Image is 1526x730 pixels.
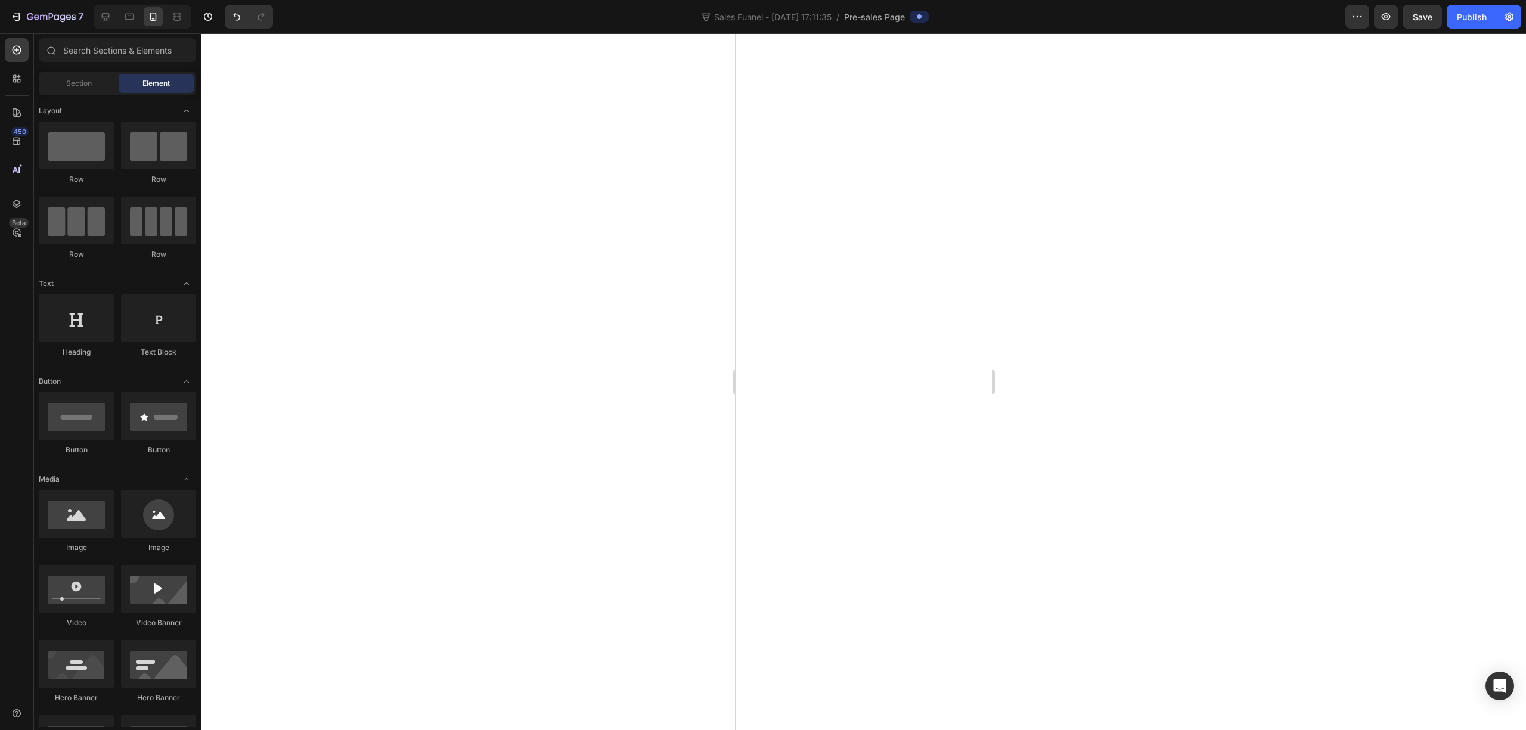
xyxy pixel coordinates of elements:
div: Row [39,249,114,260]
div: Hero Banner [121,692,196,703]
div: Hero Banner [39,692,114,703]
button: 7 [5,5,89,29]
span: Toggle open [177,274,196,293]
iframe: Design area [736,33,992,730]
div: Button [121,445,196,455]
button: Publish [1447,5,1497,29]
span: Toggle open [177,470,196,489]
span: Save [1413,12,1432,22]
div: Row [121,174,196,185]
div: 450 [11,127,29,136]
span: / [836,11,839,23]
div: Video [39,617,114,628]
div: Text Block [121,347,196,358]
span: Section [66,78,92,89]
div: Button [39,445,114,455]
span: Element [142,78,170,89]
button: Save [1403,5,1442,29]
p: 7 [78,10,83,24]
span: Toggle open [177,101,196,120]
span: Sales Funnel - [DATE] 17:11:35 [712,11,834,23]
span: Toggle open [177,372,196,391]
span: Button [39,376,61,387]
div: Image [39,542,114,553]
div: Open Intercom Messenger [1485,672,1514,700]
div: Row [121,249,196,260]
div: Publish [1457,11,1487,23]
div: Beta [9,218,29,228]
div: Heading [39,347,114,358]
div: Row [39,174,114,185]
div: Undo/Redo [225,5,273,29]
span: Media [39,474,60,484]
input: Search Sections & Elements [39,38,196,62]
div: Video Banner [121,617,196,628]
div: Image [121,542,196,553]
span: Text [39,278,54,289]
span: Pre-sales Page [844,11,905,23]
span: Layout [39,105,62,116]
